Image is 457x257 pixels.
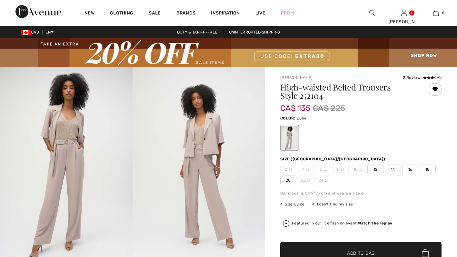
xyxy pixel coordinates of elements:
a: Sale [149,10,161,17]
span: Inspiration [211,10,240,17]
span: 18 [420,165,436,174]
img: ring-m.svg [323,168,327,171]
img: ring-m.svg [324,179,328,182]
span: 6 [315,165,331,174]
a: Brands [176,10,196,17]
span: 6 [442,10,444,16]
img: ring-m.svg [307,179,310,182]
div: 2 Reviews [403,75,442,81]
span: 12 [367,165,383,174]
div: Our model is 5'9"/175 cm and wears a size 6. [280,190,442,196]
span: CAD [21,30,42,34]
a: [PERSON_NAME] [280,75,313,80]
a: New [84,10,94,17]
span: Color: [280,116,295,120]
span: 16 [402,165,418,174]
div: I can't find my size [312,201,353,207]
div: Size ([GEOGRAPHIC_DATA]/[GEOGRAPHIC_DATA]): [280,156,388,162]
span: CA$ 135 [280,97,310,113]
img: Watch the replay [283,220,289,227]
span: 24 [315,176,331,185]
a: 6 [420,9,452,17]
strong: Watch the replay [358,221,392,225]
img: search the website [369,9,375,17]
img: ring-m.svg [341,168,344,171]
img: My Bag [433,9,439,17]
img: My Info [401,9,407,17]
span: Add to Bag [347,250,375,256]
a: Live [255,10,265,16]
span: 8 [333,165,349,174]
span: 4 [298,165,314,174]
img: ring-m.svg [289,168,292,171]
img: ring-m.svg [359,168,363,171]
a: Prom [281,10,294,16]
span: 10 [350,165,366,174]
a: Sign In [401,10,407,16]
span: CA$ 225 [313,102,345,114]
span: Size Guide [280,201,304,207]
span: Dune [297,116,306,120]
div: Dune [281,126,298,150]
span: 14 [385,165,401,174]
img: 1ère Avenue [15,5,61,18]
a: Clothing [110,10,133,17]
span: 2 [280,165,296,174]
span: 20 [280,176,296,185]
img: Canadian Dollar [21,30,31,35]
h1: High-waisted Belted Trousers Style 252104 [280,83,415,100]
div: [PERSON_NAME] [388,18,420,25]
span: EN [45,30,54,34]
img: ring-m.svg [306,168,309,171]
span: 22 [298,176,314,185]
div: Featured in our live fashion event. [292,221,392,225]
